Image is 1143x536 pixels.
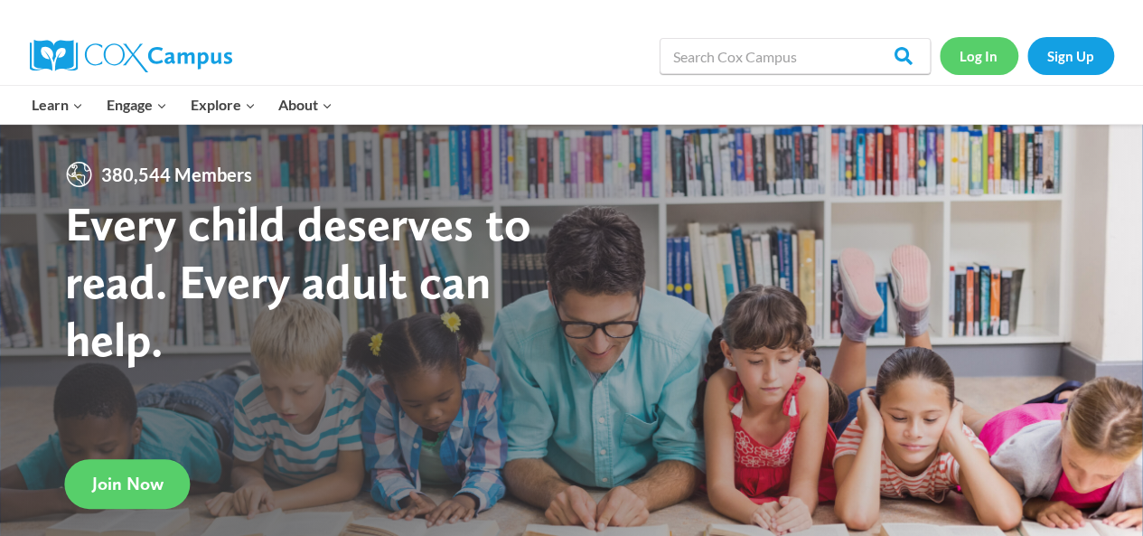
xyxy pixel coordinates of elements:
nav: Secondary Navigation [940,37,1114,74]
button: Child menu of Learn [21,86,96,124]
nav: Primary Navigation [21,86,344,124]
a: Log In [940,37,1018,74]
a: Join Now [65,459,191,509]
button: Child menu of Engage [95,86,179,124]
strong: Every child deserves to read. Every adult can help. [65,194,531,367]
button: Child menu of About [267,86,344,124]
a: Sign Up [1027,37,1114,74]
span: 380,544 Members [94,160,259,189]
input: Search Cox Campus [660,38,931,74]
span: Join Now [92,473,164,494]
img: Cox Campus [30,40,232,72]
button: Child menu of Explore [179,86,267,124]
